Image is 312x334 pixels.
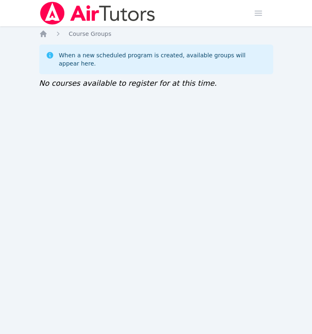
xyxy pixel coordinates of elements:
span: No courses available to register for at this time. [39,79,217,87]
nav: Breadcrumb [39,30,273,38]
img: Air Tutors [39,2,156,25]
div: When a new scheduled program is created, available groups will appear here. [59,51,267,68]
a: Course Groups [69,30,111,38]
span: Course Groups [69,31,111,37]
